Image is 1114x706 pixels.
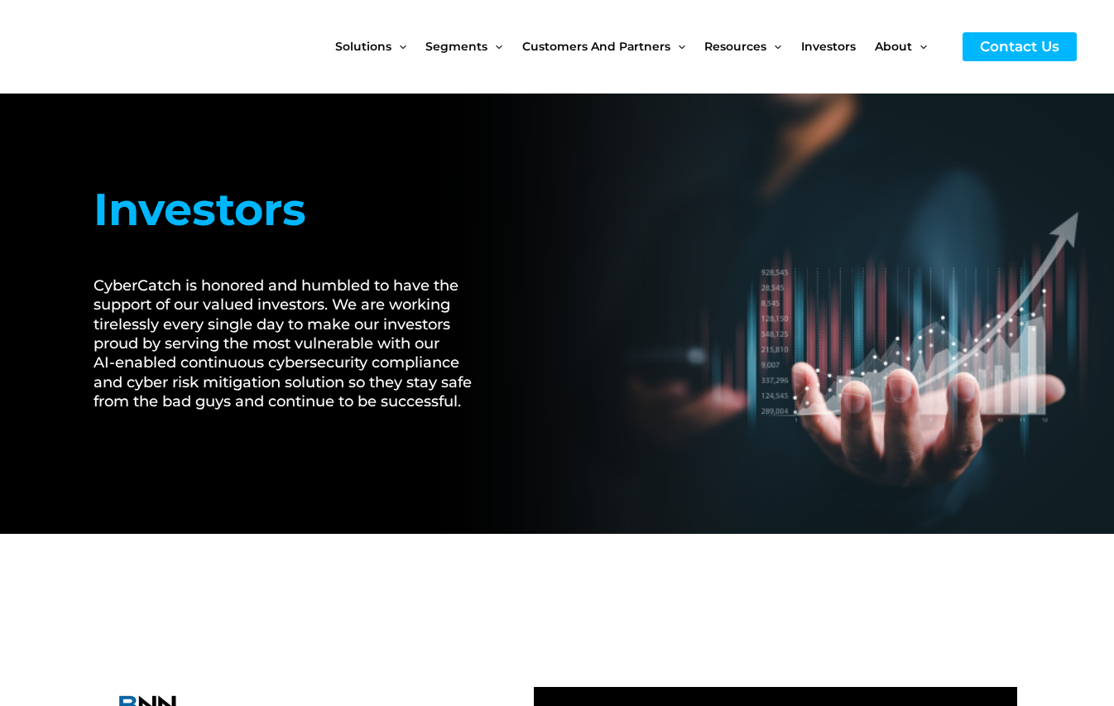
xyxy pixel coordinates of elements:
[335,12,391,81] span: Solutions
[963,32,1077,61] a: Contact Us
[94,276,492,412] h2: CyberCatch is honored and humbled to have the support of our valued investors. We are working tir...
[801,12,875,81] a: Investors
[335,12,946,81] nav: Site Navigation: New Main Menu
[704,12,766,81] span: Resources
[801,12,856,81] span: Investors
[29,12,228,81] img: CyberCatch
[94,176,492,243] h1: Investors
[912,12,927,81] span: Menu Toggle
[522,12,670,81] span: Customers and Partners
[425,12,487,81] span: Segments
[670,12,685,81] span: Menu Toggle
[391,12,406,81] span: Menu Toggle
[875,12,912,81] span: About
[766,12,781,81] span: Menu Toggle
[487,12,502,81] span: Menu Toggle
